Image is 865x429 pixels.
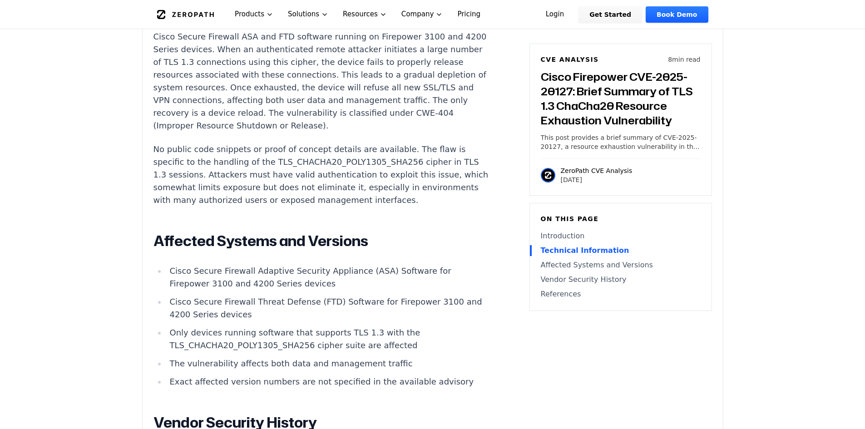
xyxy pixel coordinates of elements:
a: Vendor Security History [541,274,701,285]
h2: Affected Systems and Versions [153,232,491,250]
p: 8 min read [668,55,700,64]
h6: On this page [541,214,701,223]
img: ZeroPath CVE Analysis [541,168,555,182]
a: Login [535,6,575,23]
a: References [541,289,701,300]
p: ZeroPath CVE Analysis [561,166,633,175]
li: Cisco Secure Firewall Threat Defense (FTD) Software for Firepower 3100 and 4200 Series devices [166,296,491,321]
p: [DATE] [561,175,633,184]
li: Cisco Secure Firewall Adaptive Security Appliance (ASA) Software for Firepower 3100 and 4200 Seri... [166,265,491,290]
a: Affected Systems and Versions [541,260,701,271]
h3: Cisco Firepower CVE-2025-20127: Brief Summary of TLS 1.3 ChaCha20 Resource Exhaustion Vulnerability [541,69,701,128]
a: Introduction [541,231,701,242]
p: This post provides a brief summary of CVE-2025-20127, a resource exhaustion vulnerability in the ... [541,133,701,151]
li: Exact affected version numbers are not specified in the available advisory [166,375,491,388]
h6: CVE Analysis [541,55,599,64]
p: CVE-2025-20127 is caused by improper resource management in the TLS 1.3 implementation for the TL... [153,5,491,132]
li: The vulnerability affects both data and management traffic [166,357,491,370]
a: Technical Information [541,245,701,256]
a: Get Started [578,6,642,23]
p: No public code snippets or proof of concept details are available. The flaw is specific to the ha... [153,143,491,207]
a: Book Demo [646,6,708,23]
li: Only devices running software that supports TLS 1.3 with the TLS_CHACHA20_POLY1305_SHA256 cipher ... [166,326,491,352]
